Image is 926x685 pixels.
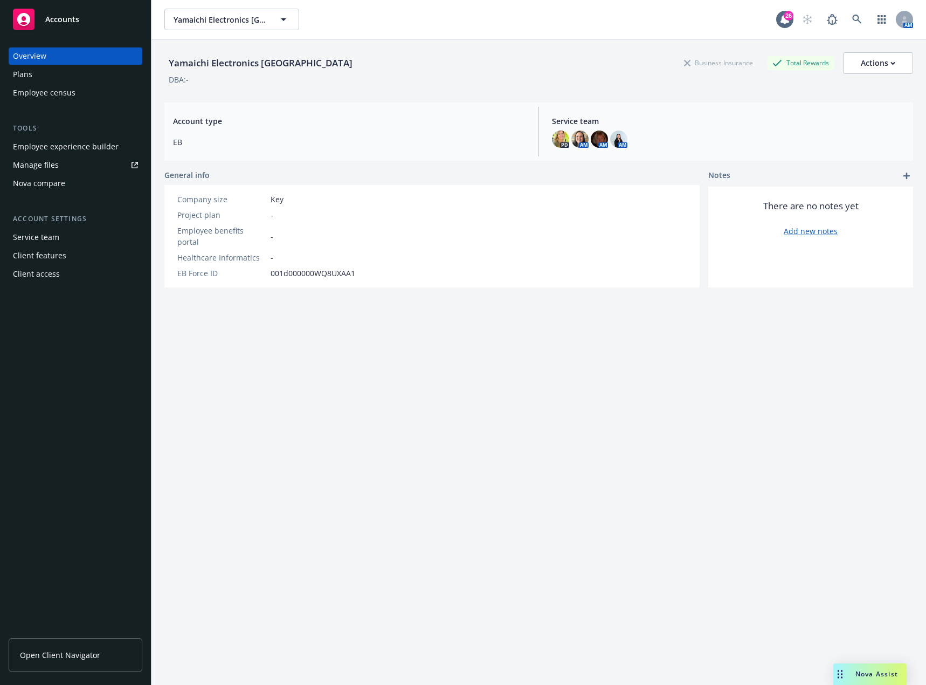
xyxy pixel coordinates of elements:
div: Employee census [13,84,75,101]
div: Nova compare [13,175,65,192]
img: photo [591,131,608,148]
div: Plans [13,66,32,83]
div: Business Insurance [679,56,758,70]
div: 26 [784,11,793,20]
span: 001d000000WQ8UXAA1 [271,268,355,279]
a: Switch app [871,9,893,30]
div: Tools [9,123,142,134]
span: Yamaichi Electronics [GEOGRAPHIC_DATA] [174,14,267,25]
img: photo [571,131,589,148]
span: - [271,252,273,263]
div: Overview [13,47,46,65]
div: Actions [861,53,895,73]
a: Manage files [9,156,142,174]
div: Yamaichi Electronics [GEOGRAPHIC_DATA] [164,56,357,70]
img: photo [552,131,569,148]
div: DBA: - [169,74,189,85]
span: Key [271,194,284,205]
button: Actions [843,52,913,74]
span: EB [173,136,526,148]
a: Service team [9,229,142,246]
a: Search [846,9,868,30]
a: Plans [9,66,142,83]
a: Accounts [9,4,142,35]
a: add [900,169,913,182]
img: photo [610,131,627,148]
a: Overview [9,47,142,65]
span: Service team [552,115,904,127]
span: There are no notes yet [763,200,859,213]
a: Client features [9,247,142,264]
button: Yamaichi Electronics [GEOGRAPHIC_DATA] [164,9,299,30]
a: Start snowing [797,9,818,30]
div: Company size [177,194,266,205]
span: - [271,209,273,221]
div: Project plan [177,209,266,221]
div: Service team [13,229,59,246]
span: - [271,231,273,242]
a: Nova compare [9,175,142,192]
a: Client access [9,265,142,283]
span: Open Client Navigator [20,649,100,661]
div: Drag to move [833,663,847,685]
div: Employee experience builder [13,138,119,155]
span: Account type [173,115,526,127]
div: Healthcare Informatics [177,252,266,263]
span: Notes [708,169,730,182]
div: Account settings [9,214,142,224]
div: Manage files [13,156,59,174]
span: Nova Assist [855,669,898,679]
span: Accounts [45,15,79,24]
a: Employee experience builder [9,138,142,155]
div: Employee benefits portal [177,225,266,248]
a: Report a Bug [821,9,843,30]
div: Client access [13,265,60,283]
div: Total Rewards [767,56,834,70]
a: Add new notes [784,225,838,237]
button: Nova Assist [833,663,907,685]
div: Client features [13,247,66,264]
div: EB Force ID [177,268,266,279]
span: General info [164,169,210,181]
a: Employee census [9,84,142,101]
